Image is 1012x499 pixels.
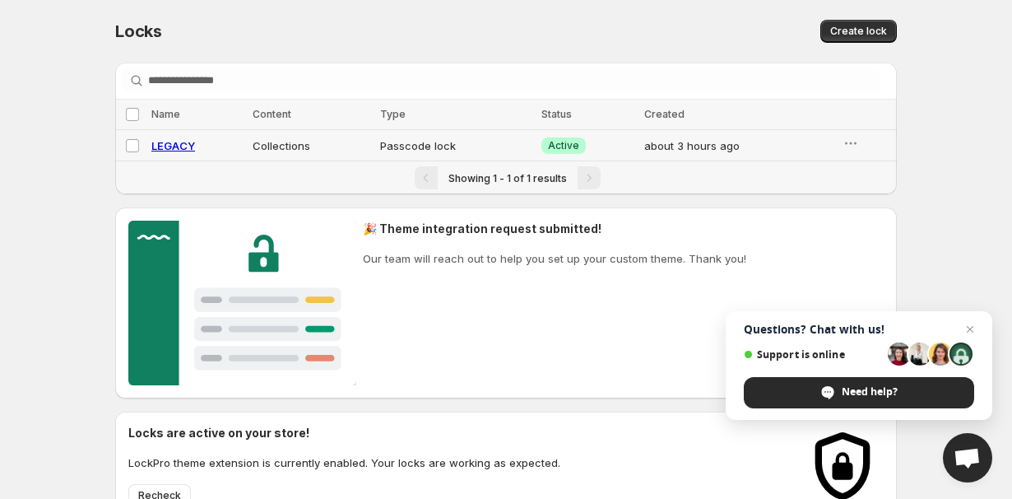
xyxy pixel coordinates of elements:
span: Showing 1 - 1 of 1 results [448,172,567,184]
h2: 🎉 Theme integration request submitted! [363,221,746,237]
a: Open chat [943,433,992,483]
button: Create lock [820,20,897,43]
img: Customer support [128,221,356,385]
td: Passcode lock [375,130,536,161]
span: Create lock [830,25,887,38]
span: Status [541,108,572,120]
td: Collections [248,130,375,161]
span: Support is online [744,348,882,361]
span: Active [548,139,579,152]
span: Name [151,108,180,120]
td: about 3 hours ago [639,130,838,161]
h2: Locks are active on your store! [128,425,560,441]
span: Locks [115,21,162,41]
nav: Pagination [115,161,897,194]
span: Questions? Chat with us! [744,323,974,336]
p: LockPro theme extension is currently enabled. Your locks are working as expected. [128,455,560,471]
span: Content [253,108,291,120]
span: Need help? [744,377,974,408]
a: LEGACY [151,139,195,152]
p: Our team will reach out to help you set up your custom theme. Thank you! [363,250,746,267]
span: Need help? [842,385,898,399]
span: Created [644,108,685,120]
span: Type [380,108,406,120]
